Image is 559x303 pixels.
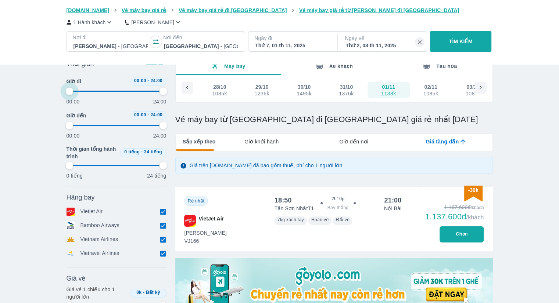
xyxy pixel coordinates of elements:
div: 03/11 [466,83,480,91]
span: Giờ khởi hành [244,138,279,145]
div: Thứ 2, 03 th 11, 2025 [346,42,420,49]
p: Bamboo Airways [80,222,119,230]
p: Vietravel Airlines [80,249,119,258]
span: 24 tiếng [144,149,162,154]
p: TÌM KIẾM [449,38,473,45]
div: 1085k [212,91,227,96]
span: Vé máy bay giá rẻ đi [GEOGRAPHIC_DATA] [179,7,287,13]
button: 1 Hành khách [67,18,114,26]
div: 01/11 [382,83,395,91]
div: 1495k [297,91,311,96]
p: 24 tiếng [147,172,166,179]
span: 24:00 [150,78,162,83]
span: 0k [136,290,141,295]
span: Thời gian tổng hành trình [67,145,117,160]
p: 24:00 [153,98,166,105]
span: 2h10p [332,196,344,202]
div: 02/11 [424,83,437,91]
span: [PERSON_NAME] [184,229,227,237]
div: 1376k [339,91,354,96]
div: 18:50 [275,196,292,205]
p: [PERSON_NAME] [131,19,174,26]
p: 00:00 [67,132,80,139]
span: Giá vé [67,274,86,283]
button: Chọn [440,226,484,242]
span: - [147,78,149,83]
span: - [147,112,149,117]
p: 1 Hành khách [74,19,106,26]
img: VJ [184,215,196,227]
div: 28/10 [213,83,226,91]
span: 7kg xách tay [277,217,304,222]
span: Hãng bay [67,193,95,202]
span: 00:00 [134,112,146,117]
span: -30k [468,187,478,193]
div: 1.137.600đ [425,212,484,221]
span: 0 tiếng [124,149,140,154]
p: Vietnam Airlines [80,236,118,244]
button: TÌM KIẾM [430,31,491,52]
p: 24:00 [153,132,166,139]
p: 0 tiếng [67,172,83,179]
p: Tân Sơn Nhất T1 [275,205,314,212]
div: 1085k [423,91,438,96]
div: 30/10 [298,83,311,91]
span: Đổi vé [336,217,350,222]
div: 1.167.600đ [425,204,484,211]
div: lab API tabs example [215,134,492,149]
p: Nơi đến [163,34,239,41]
span: Sắp xếp theo [183,138,216,145]
div: 1138k [381,91,396,96]
div: Thứ 7, 01 th 11, 2025 [255,42,329,49]
div: 21:00 [384,196,401,205]
span: VJ166 [184,237,227,245]
div: 29/10 [255,83,269,91]
div: 1085k [466,91,480,96]
p: Ngày đi [254,34,330,42]
span: Bất kỳ [146,290,160,295]
span: - [143,290,144,295]
p: Ngày về [345,34,421,42]
span: Giờ đến [67,112,86,119]
span: Giờ đến nơi [339,138,368,145]
span: VietJet Air [199,215,224,227]
p: Giá vé 1 chiều cho 1 người lớn [67,286,128,300]
h1: Vé máy bay từ [GEOGRAPHIC_DATA] đi [GEOGRAPHIC_DATA] giá rẻ nhất [DATE] [175,114,493,125]
div: 1236k [254,91,269,96]
span: Tàu hỏa [436,63,457,69]
img: discount [464,186,483,201]
p: 00:00 [67,98,80,105]
p: Vietjet Air [80,208,103,216]
span: Giá tăng dần [426,138,459,145]
button: [PERSON_NAME] [125,18,182,26]
span: Vé máy bay giá rẻ từ [PERSON_NAME] đi [GEOGRAPHIC_DATA] [299,7,459,13]
p: Nội Bài [384,205,401,212]
span: 00:00 [134,78,146,83]
span: Vé máy bay giá rẻ [122,7,166,13]
span: Giờ đi [67,78,81,85]
p: Giá trên [DOMAIN_NAME] đã bao gồm thuế, phí cho 1 người lớn [190,162,343,169]
span: Máy bay [224,63,246,69]
nav: breadcrumb [67,7,493,14]
div: 31/10 [340,83,353,91]
span: Xe khách [329,63,353,69]
span: - [141,149,143,154]
span: /khách [466,214,484,220]
span: Rẻ nhất [188,198,204,204]
p: Nơi đi [73,34,148,41]
span: [DOMAIN_NAME] [67,7,110,13]
span: 24:00 [150,112,162,117]
span: Hoàn vé [311,217,329,222]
